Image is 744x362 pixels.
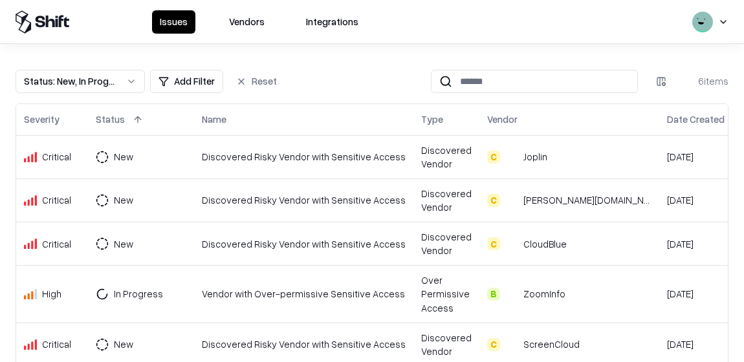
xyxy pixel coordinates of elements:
[114,150,133,164] div: New
[202,237,406,251] div: Discovered Risky Vendor with Sensitive Access
[202,337,406,351] div: Discovered Risky Vendor with Sensitive Access
[202,287,406,301] div: Vendor with Over-permissive Sensitive Access
[42,150,71,164] div: Critical
[96,232,157,255] button: New
[421,187,472,214] div: Discovered Vendor
[421,331,472,358] div: Discovered Vendor
[505,237,518,250] img: CloudBlue
[114,337,133,351] div: New
[677,74,728,88] div: 6 items
[114,237,133,251] div: New
[421,273,472,314] div: Over Permissive Access
[487,237,500,250] div: C
[221,10,272,34] button: Vendors
[523,193,651,207] div: [PERSON_NAME][DOMAIN_NAME]
[152,10,195,34] button: Issues
[114,193,133,207] div: New
[202,193,406,207] div: Discovered Risky Vendor with Sensitive Access
[24,74,116,88] div: Status : New, In Progress
[667,112,725,126] div: Date Created
[202,150,406,164] div: Discovered Risky Vendor with Sensitive Access
[96,333,157,356] button: New
[487,194,500,207] div: C
[505,194,518,207] img: Labra.io
[487,338,500,351] div: C
[505,288,518,301] img: ZoomInfo
[421,112,443,126] div: Type
[96,189,157,212] button: New
[42,193,71,207] div: Critical
[487,288,500,301] div: B
[523,337,580,351] div: ScreenCloud
[42,337,71,351] div: Critical
[114,287,163,301] div: In Progress
[421,144,472,171] div: Discovered Vendor
[505,338,518,351] img: ScreenCloud
[421,230,472,257] div: Discovered Vendor
[96,112,125,126] div: Status
[523,237,567,251] div: CloudBlue
[24,112,60,126] div: Severity
[523,287,565,301] div: ZoomInfo
[523,150,547,164] div: Joplin
[487,151,500,164] div: C
[96,282,186,306] button: In Progress
[202,112,226,126] div: Name
[150,70,223,93] button: Add Filter
[505,151,518,164] img: Joplin
[42,237,71,251] div: Critical
[42,287,61,301] div: High
[298,10,366,34] button: Integrations
[228,70,285,93] button: Reset
[487,112,518,126] div: Vendor
[96,145,157,169] button: New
